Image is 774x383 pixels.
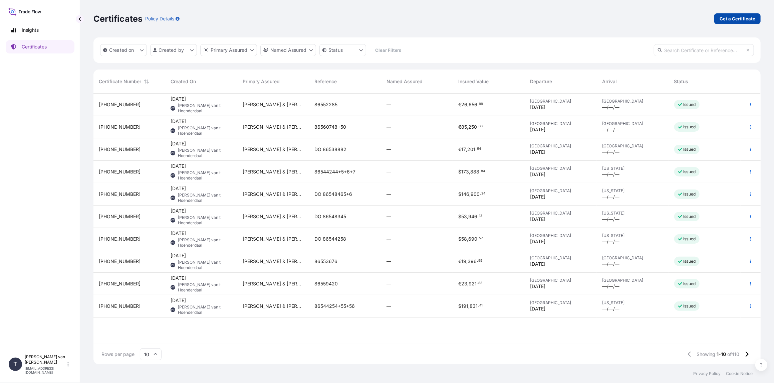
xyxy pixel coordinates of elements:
span: $ [458,214,461,219]
span: [GEOGRAPHIC_DATA] [530,121,591,126]
span: [PERSON_NAME] van t Hoenderdaal [178,282,232,293]
span: [PERSON_NAME] van t Hoenderdaal [178,148,232,158]
span: [PHONE_NUMBER] [99,258,141,265]
span: —/—/— [602,171,619,178]
span: € [458,281,461,286]
span: , [467,237,468,241]
span: Named Assured [386,78,423,85]
span: $ [458,304,461,308]
span: DO 86544258 [314,236,346,242]
span: [GEOGRAPHIC_DATA] [530,188,591,194]
span: [PHONE_NUMBER] [99,146,141,153]
span: TVTH [169,217,177,224]
span: [PERSON_NAME] & [PERSON_NAME] Netherlands B.V. [243,191,304,198]
span: TVTH [169,306,177,313]
span: , [467,125,468,129]
span: . [478,215,479,217]
span: —/—/— [602,283,619,290]
span: [DATE] [530,126,546,133]
span: 146 [461,192,469,197]
span: 53 [461,214,467,219]
span: € [458,147,461,152]
p: [EMAIL_ADDRESS][DOMAIN_NAME] [25,366,66,374]
p: [PERSON_NAME] van [PERSON_NAME] [25,354,66,365]
span: 690 [468,237,477,241]
span: Status [674,78,689,85]
span: [DATE] [530,104,546,111]
p: Created by [159,47,184,53]
span: — [386,280,391,287]
span: € [458,102,461,107]
span: DO 86538882 [314,146,346,153]
span: [PHONE_NUMBER] [99,124,141,130]
button: Sort [143,78,151,86]
span: TVTH [169,127,177,134]
span: —/—/— [602,149,619,155]
span: [PERSON_NAME] & [PERSON_NAME] Netherlands B.V. [243,146,304,153]
span: 34 [481,193,485,195]
span: T [13,361,17,368]
span: , [466,147,467,152]
p: Insights [22,27,39,33]
span: 831 [470,304,478,308]
span: [PHONE_NUMBER] [99,280,141,287]
span: . [478,103,479,105]
span: [US_STATE] [602,233,663,238]
span: [DATE] [530,216,546,223]
span: $ [458,169,461,174]
span: [GEOGRAPHIC_DATA] [602,99,663,104]
span: [DATE] [171,140,186,147]
span: . [478,237,479,240]
span: —/—/— [602,261,619,267]
span: [PERSON_NAME] & [PERSON_NAME] Netherlands B.V. [243,213,304,220]
span: — [386,191,391,198]
span: [DATE] [530,171,546,178]
span: $ [458,237,461,241]
span: , [468,304,470,308]
p: Issued [684,169,696,174]
span: . [480,193,481,195]
span: [US_STATE] [602,211,663,216]
input: Search Certificate or Reference... [654,44,754,56]
span: 396 [468,259,477,264]
span: [PHONE_NUMBER] [99,236,141,242]
span: 41 [479,304,483,307]
span: 656 [469,102,477,107]
span: TVTH [169,105,177,112]
p: Status [328,47,343,53]
span: [DATE] [171,96,186,102]
span: 26 [461,102,467,107]
span: [GEOGRAPHIC_DATA] [602,143,663,149]
span: [PHONE_NUMBER] [99,101,141,108]
span: 64 [477,148,481,150]
span: Arrival [602,78,617,85]
span: —/—/— [602,216,619,223]
span: TVTH [169,262,177,268]
span: [US_STATE] [602,300,663,305]
span: TVTH [169,195,177,201]
p: Issued [684,214,696,219]
p: Issued [684,281,696,286]
span: [GEOGRAPHIC_DATA] [602,278,663,283]
span: [PERSON_NAME] & [PERSON_NAME] Netherlands B.V. [243,280,304,287]
span: [GEOGRAPHIC_DATA] [530,233,591,238]
span: [GEOGRAPHIC_DATA] [530,143,591,149]
span: 23 [461,281,467,286]
span: 00 [479,125,483,128]
button: createdOn Filter options [100,44,147,56]
a: Insights [6,23,74,37]
span: [PERSON_NAME] van t Hoenderdaal [178,260,232,270]
span: [DATE] [171,185,186,192]
span: — [386,258,391,265]
span: TVTH [169,239,177,246]
span: 57 [479,237,483,240]
p: Issued [684,303,696,309]
span: , [469,169,470,174]
span: 946 [468,214,477,219]
span: [GEOGRAPHIC_DATA] [530,255,591,261]
p: Issued [684,124,696,130]
span: —/—/— [602,305,619,312]
span: [PERSON_NAME] & [PERSON_NAME] Netherlands B.V. [243,101,304,108]
span: [DATE] [171,297,186,304]
span: [DATE] [171,252,186,259]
